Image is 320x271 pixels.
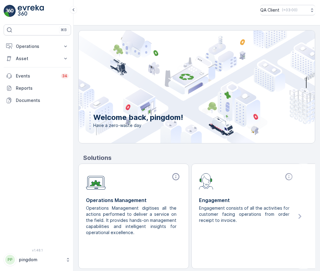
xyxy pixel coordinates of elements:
button: Operations [4,40,71,52]
p: ( +03:00 ) [282,8,297,13]
p: 34 [62,74,67,78]
img: logo_light-DOdMpM7g.png [18,5,44,17]
p: Operations Management digitises all the actions performed to deliver a service on the field. It p... [86,205,176,236]
p: Operations [16,43,59,49]
span: v 1.48.1 [4,248,71,252]
img: logo [4,5,16,17]
a: Events34 [4,70,71,82]
p: Asset [16,56,59,62]
img: module-icon [199,172,213,190]
div: PP [5,255,15,265]
img: city illustration [51,31,315,143]
p: Engagement [199,197,294,204]
p: Documents [16,97,69,103]
p: ⌘B [61,27,67,32]
a: Reports [4,82,71,94]
p: Operations Management [86,197,181,204]
button: Asset [4,52,71,65]
p: Reports [16,85,69,91]
button: PPpingdom [4,253,71,266]
p: Welcome back, pingdom! [93,113,183,122]
span: Have a zero-waste day [93,122,183,128]
p: pingdom [19,257,62,263]
p: Engagement consists of all the activities for customer facing operations from order receipt to in... [199,205,290,223]
p: Solutions [83,153,315,162]
p: QA Client [260,7,279,13]
button: QA Client(+03:00) [260,5,315,15]
p: Events [16,73,57,79]
a: Documents [4,94,71,107]
img: module-icon [86,172,106,190]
